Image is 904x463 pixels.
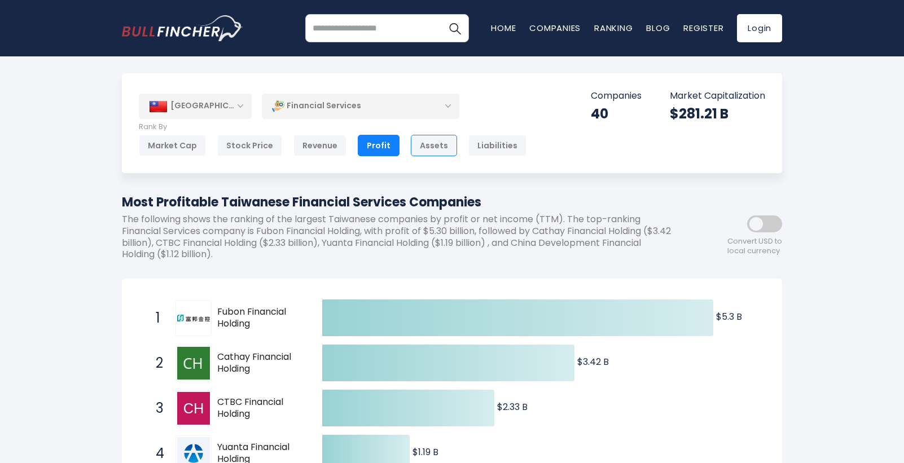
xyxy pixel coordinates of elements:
[177,347,210,380] img: Cathay Financial Holding
[262,93,459,119] div: Financial Services
[122,15,243,41] a: Go to homepage
[412,446,438,458] text: $1.19 B
[217,135,282,156] div: Stock Price
[139,135,206,156] div: Market Cap
[577,355,609,368] text: $3.42 B
[358,135,400,156] div: Profit
[150,399,161,418] span: 3
[177,315,210,321] img: Fubon Financial Holding
[122,214,681,261] p: The following shows the ranking of the largest Taiwanese companies by profit or net income (TTM)....
[177,392,210,425] img: CTBC Financial Holding
[491,22,516,34] a: Home
[591,105,642,122] div: 40
[683,22,723,34] a: Register
[727,237,782,256] span: Convert USD to local currency
[716,310,742,323] text: $5.3 B
[150,308,161,328] span: 1
[411,135,457,156] div: Assets
[217,351,302,375] span: Cathay Financial Holding
[497,400,528,413] text: $2.33 B
[441,14,469,42] button: Search
[217,306,302,330] span: Fubon Financial Holding
[737,14,782,42] a: Login
[139,94,252,118] div: [GEOGRAPHIC_DATA]
[122,15,243,41] img: bullfincher logo
[591,90,642,102] p: Companies
[646,22,670,34] a: Blog
[139,122,526,132] p: Rank By
[122,193,681,211] h1: Most Profitable Taiwanese Financial Services Companies
[293,135,346,156] div: Revenue
[217,396,302,420] span: CTBC Financial Holding
[150,354,161,373] span: 2
[670,90,765,102] p: Market Capitalization
[594,22,633,34] a: Ranking
[529,22,581,34] a: Companies
[150,444,161,463] span: 4
[670,105,765,122] div: $281.21 B
[468,135,526,156] div: Liabilities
